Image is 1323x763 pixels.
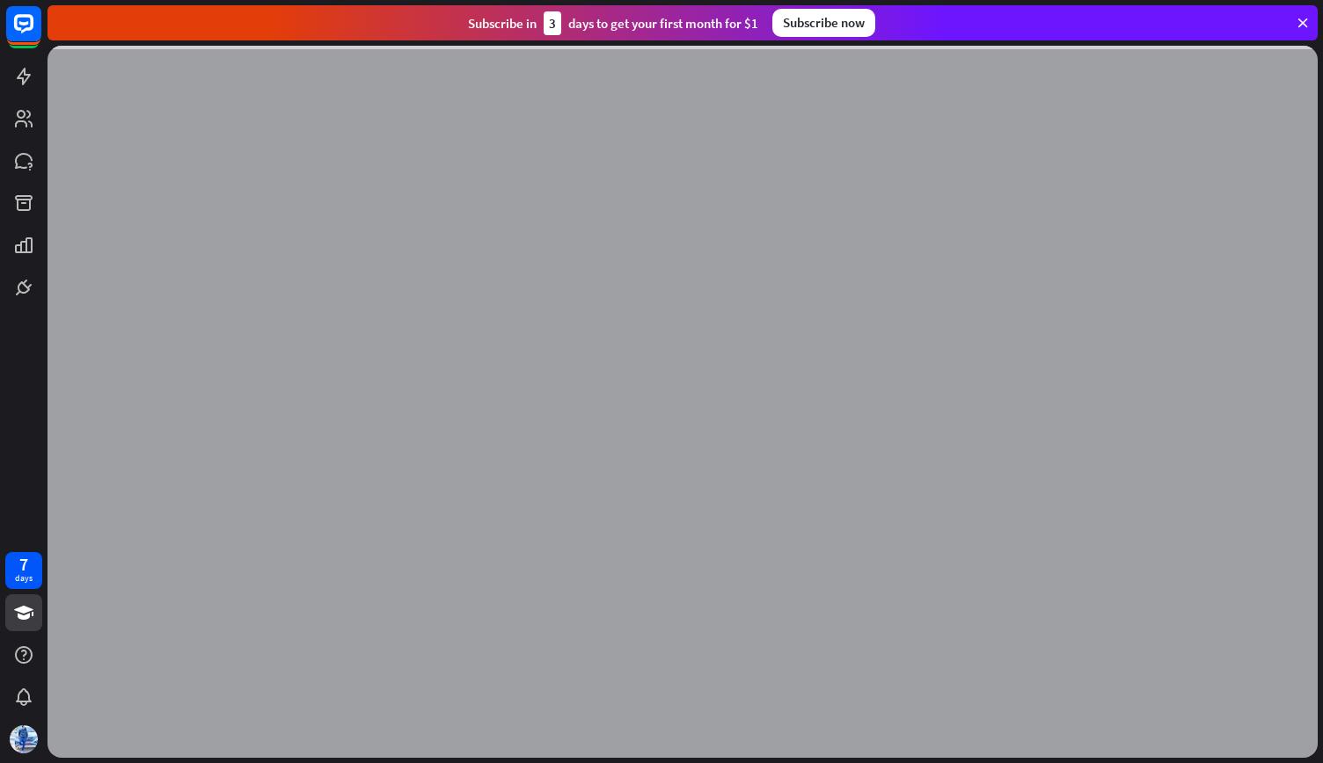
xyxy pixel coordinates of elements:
div: 7 [19,556,28,572]
a: 7 days [5,552,42,589]
div: Subscribe now [772,9,875,37]
div: Subscribe in days to get your first month for $1 [468,11,758,35]
div: 3 [544,11,561,35]
div: days [15,572,33,585]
